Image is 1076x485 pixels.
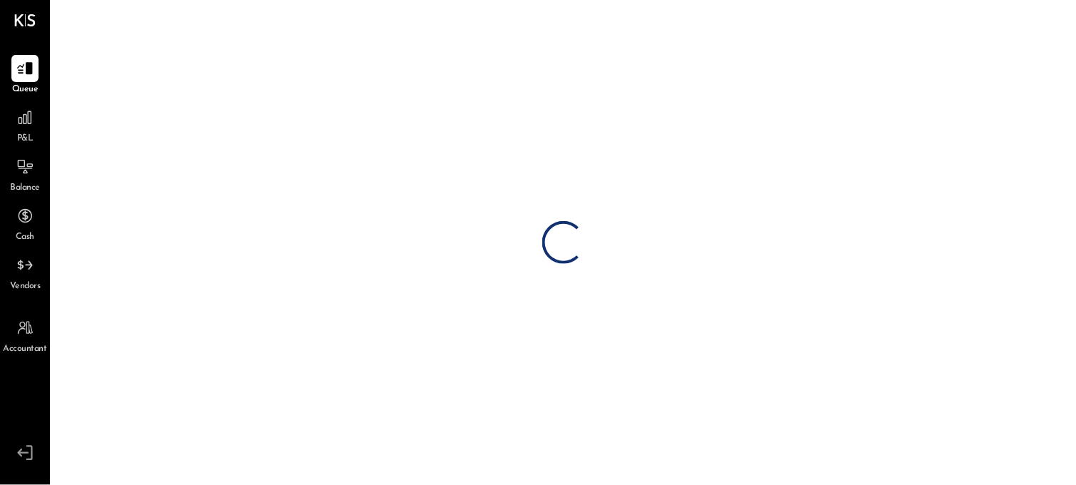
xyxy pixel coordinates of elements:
[16,231,34,244] span: Cash
[1,203,49,244] a: Cash
[1,153,49,195] a: Balance
[12,83,39,96] span: Queue
[1,315,49,356] a: Accountant
[17,133,34,145] span: P&L
[10,182,40,195] span: Balance
[4,343,47,356] span: Accountant
[1,104,49,145] a: P&L
[1,55,49,96] a: Queue
[1,252,49,293] a: Vendors
[10,280,41,293] span: Vendors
